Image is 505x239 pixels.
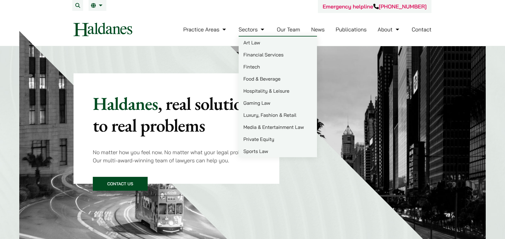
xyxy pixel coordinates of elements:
a: Emergency helpline[PHONE_NUMBER] [323,3,427,10]
a: News [311,26,325,33]
a: Gaming Law [239,97,317,109]
a: Private Equity [239,133,317,145]
a: Our Team [277,26,300,33]
a: Hospitality & Leisure [239,85,317,97]
a: Contact [412,26,431,33]
a: Contact Us [93,177,148,191]
a: Fintech [239,61,317,73]
img: Logo of Haldanes [74,23,132,36]
a: Sectors [239,26,266,33]
a: Financial Services [239,49,317,61]
a: Food & Beverage [239,73,317,85]
p: No matter how you feel now. No matter what your legal problem is. Our multi-award-winning team of... [93,148,260,164]
a: Publications [336,26,367,33]
a: About [378,26,400,33]
a: Practice Areas [183,26,227,33]
a: Sports Law [239,145,317,157]
a: Luxury, Fashion & Retail [239,109,317,121]
p: Haldanes [93,93,260,136]
a: Art Law [239,37,317,49]
a: EN [91,3,104,8]
a: Media & Entertainment Law [239,121,317,133]
mark: , real solutions to real problems [93,92,258,137]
